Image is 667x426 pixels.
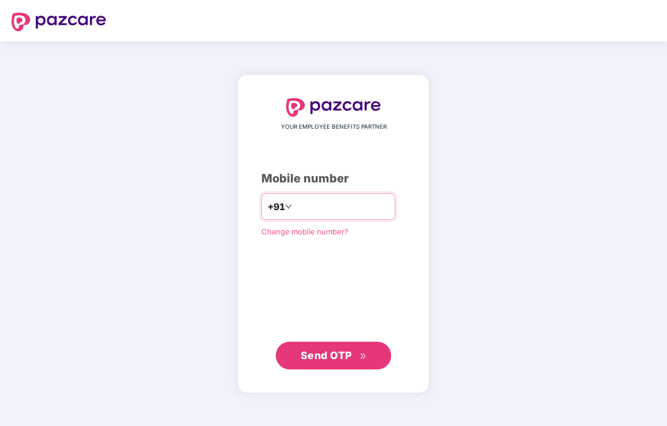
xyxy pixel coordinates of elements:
[276,342,391,369] button: Send OTPdouble-right
[12,13,106,31] img: logo
[261,227,349,236] a: Change mobile number?
[286,98,381,117] img: logo
[359,353,367,360] span: double-right
[281,122,387,132] span: YOUR EMPLOYEE BENEFITS PARTNER
[261,170,406,188] div: Mobile number
[285,203,292,210] span: down
[268,200,285,214] span: +91
[301,349,352,361] span: Send OTP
